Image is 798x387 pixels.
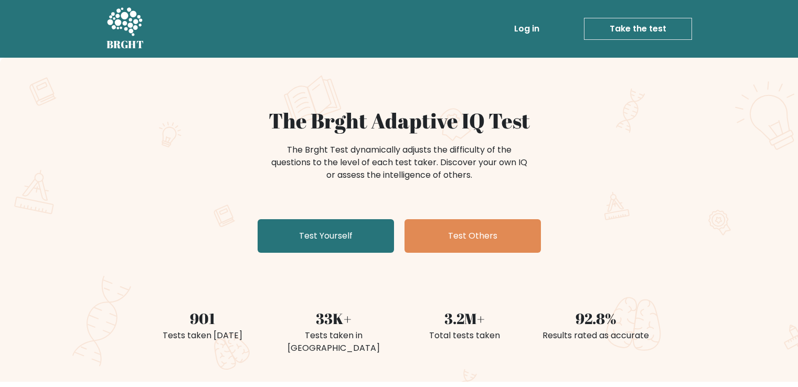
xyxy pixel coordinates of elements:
div: Tests taken [DATE] [143,329,262,342]
div: 33K+ [274,307,393,329]
h1: The Brght Adaptive IQ Test [143,108,655,133]
div: 3.2M+ [406,307,524,329]
a: Log in [510,18,544,39]
div: Total tests taken [406,329,524,342]
div: 901 [143,307,262,329]
a: BRGHT [107,4,144,53]
div: The Brght Test dynamically adjusts the difficulty of the questions to the level of each test take... [268,144,530,181]
h5: BRGHT [107,38,144,51]
a: Take the test [584,18,692,40]
div: 92.8% [537,307,655,329]
a: Test Others [405,219,541,253]
div: Tests taken in [GEOGRAPHIC_DATA] [274,329,393,354]
div: Results rated as accurate [537,329,655,342]
a: Test Yourself [258,219,394,253]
